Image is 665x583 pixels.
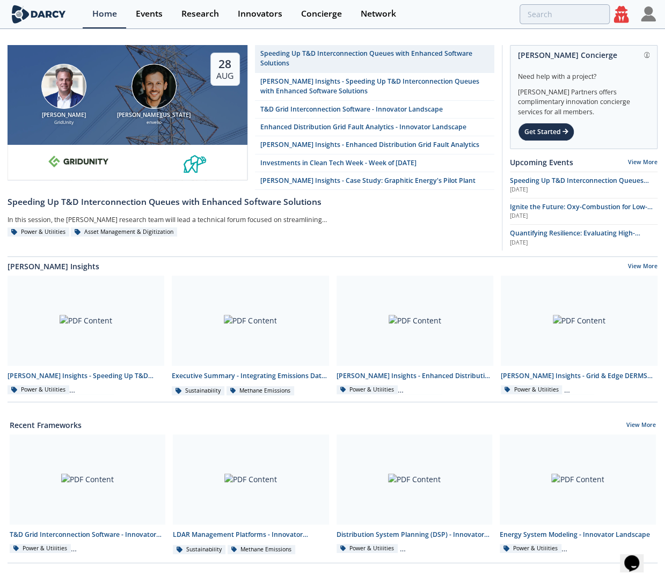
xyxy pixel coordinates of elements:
div: Concierge [301,10,342,18]
div: In this session, the [PERSON_NAME] research team will lead a technical forum focused on streamlin... [8,212,368,227]
img: 10e008b0-193f-493d-a134-a0520e334597 [48,150,108,173]
div: [DATE] [510,239,657,247]
div: [PERSON_NAME] Insights - Grid & Edge DERMS Integration [501,371,657,381]
div: [PERSON_NAME] Concierge [518,46,649,64]
a: PDF Content [PERSON_NAME] Insights - Enhanced Distribution Grid Fault Analytics Power & Utilities [333,276,497,396]
a: PDF Content [PERSON_NAME] Insights - Speeding Up T&D Interconnection Queues with Enhanced Softwar... [4,276,168,396]
span: Speeding Up T&D Interconnection Queues with Enhanced Software Solutions [510,176,649,195]
div: Research [181,10,219,18]
div: Energy System Modeling - Innovator Landscape [500,530,656,540]
div: Speeding Up T&D Interconnection Queues with Enhanced Software Solutions [260,49,489,69]
a: Enhanced Distribution Grid Fault Analytics - Innovator Landscape [255,119,495,136]
div: [PERSON_NAME] [23,111,105,120]
iframe: chat widget [620,540,654,572]
div: [PERSON_NAME] Insights - Speeding Up T&D Interconnection Queues with Enhanced Software Solutions [8,371,164,381]
a: [PERSON_NAME] Insights - Enhanced Distribution Grid Fault Analytics [255,136,495,154]
div: [DATE] [510,212,657,220]
div: Power & Utilities [8,385,69,395]
input: Advanced Search [520,4,610,24]
img: 336b6de1-6040-4323-9c13-5718d9811639 [184,150,206,173]
div: Sustainability [172,386,224,396]
a: Speeding Up T&D Interconnection Queues with Enhanced Software Solutions [DATE] [510,176,657,194]
img: Profile [641,6,656,21]
div: Methane Emissions [226,386,295,396]
div: T&D Grid Interconnection Software - Innovator Landscape [10,530,166,540]
div: 28 [216,57,233,71]
span: Quantifying Resilience: Evaluating High-Impact, Low-Frequency (HILF) Events [510,228,640,247]
a: [PERSON_NAME] Insights - Case Study: Graphitic Energy's Pilot Plant [255,172,495,190]
div: Power & Utilities [501,385,562,395]
a: View More [628,158,657,166]
div: Power & Utilities [8,227,69,237]
div: Aug [216,71,233,82]
a: View More [626,421,656,431]
a: PDF Content Energy System Modeling - Innovator Landscape Power & Utilities [496,434,660,555]
div: Executive Summary - Integrating Emissions Data for Compliance and Operational Action [172,371,328,381]
a: PDF Content Distribution System Planning (DSP) - Innovator Landscape Power & Utilities [333,434,496,555]
div: [PERSON_NAME][US_STATE] [113,111,195,120]
a: Speeding Up T&D Interconnection Queues with Enhanced Software Solutions [8,190,494,208]
div: Sustainability [173,545,225,555]
a: View More [628,262,657,272]
div: Need help with a project? [518,64,649,82]
a: PDF Content LDAR Management Platforms - Innovator Comparison Sustainability Methane Emissions [169,434,333,555]
div: [DATE] [510,186,657,194]
a: Investments in Clean Tech Week - Week of [DATE] [255,154,495,172]
div: GridUnity [23,119,105,126]
div: LDAR Management Platforms - Innovator Comparison [173,530,329,540]
a: Recent Frameworks [10,419,82,431]
a: PDF Content T&D Grid Interconnection Software - Innovator Landscape Power & Utilities [6,434,170,555]
div: Home [92,10,117,18]
div: envelio [113,119,195,126]
div: Innovators [238,10,282,18]
a: Speeding Up T&D Interconnection Queues with Enhanced Software Solutions [255,45,495,73]
img: Brian Fitzsimons [41,64,86,109]
div: [PERSON_NAME] Partners offers complimentary innovation concierge services for all members. [518,82,649,117]
div: Asset Management & Digitization [71,227,177,237]
a: Ignite the Future: Oxy-Combustion for Low-Carbon Power [DATE] [510,202,657,220]
div: Get Started [518,123,574,141]
div: Methane Emissions [228,545,296,555]
div: [PERSON_NAME] Insights - Enhanced Distribution Grid Fault Analytics [337,371,493,381]
div: Power & Utilities [337,385,398,395]
div: Events [136,10,163,18]
a: T&D Grid Interconnection Software - Innovator Landscape [255,101,495,119]
span: Ignite the Future: Oxy-Combustion for Low-Carbon Power [510,202,653,221]
div: Distribution System Planning (DSP) - Innovator Landscape [337,530,493,540]
a: Quantifying Resilience: Evaluating High-Impact, Low-Frequency (HILF) Events [DATE] [510,228,657,247]
img: logo-wide.svg [10,5,68,24]
img: Luigi Montana [131,64,177,109]
a: Brian Fitzsimons [PERSON_NAME] GridUnity Luigi Montana [PERSON_NAME][US_STATE] envelio 28 Aug [8,45,247,190]
a: [PERSON_NAME] Insights - Speeding Up T&D Interconnection Queues with Enhanced Software Solutions [255,73,495,101]
a: Upcoming Events [510,157,573,168]
div: Power & Utilities [500,544,561,554]
a: PDF Content [PERSON_NAME] Insights - Grid & Edge DERMS Integration Power & Utilities [497,276,661,396]
div: Network [361,10,396,18]
div: Power & Utilities [10,544,71,554]
div: Power & Utilities [337,544,398,554]
a: [PERSON_NAME] Insights [8,261,99,272]
div: Speeding Up T&D Interconnection Queues with Enhanced Software Solutions [8,196,494,209]
img: information.svg [644,52,650,58]
a: PDF Content Executive Summary - Integrating Emissions Data for Compliance and Operational Action ... [168,276,332,396]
